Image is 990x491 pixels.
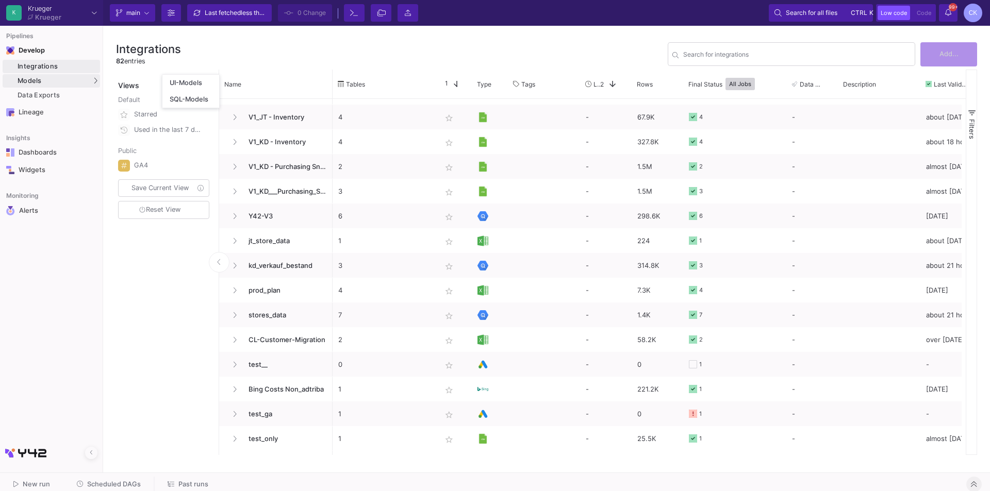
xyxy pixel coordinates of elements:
div: 1 [699,402,702,426]
button: Code [914,6,934,20]
div: 67.9K [632,105,683,129]
div: 1.4K [632,302,683,327]
div: 1.5M [632,154,683,179]
div: - [580,129,632,154]
p: 3 [338,253,430,278]
p: 4 [338,278,430,302]
div: Integrations [18,62,97,71]
p: 1 [338,427,430,451]
div: - [792,204,832,228]
p: 7 [338,303,430,327]
span: Scheduled DAGs [87,480,141,488]
span: Rows [637,80,653,88]
div: - [792,303,832,327]
a: Navigation iconLineage [3,104,100,121]
div: almost [DATE] [920,154,982,179]
span: 2 [600,80,604,88]
span: Tags [521,80,535,88]
div: 0 [632,401,683,426]
div: [DATE] [920,204,982,228]
button: main [110,4,155,22]
a: Navigation iconAlerts [3,202,100,219]
div: 7.3K [632,278,683,302]
div: Develop [19,46,34,55]
div: 1 [699,377,702,401]
div: 58.2K [632,327,683,352]
div: 1 [699,427,702,451]
span: New run [23,480,50,488]
div: about 21 hours ago [920,302,982,327]
span: test__ [242,352,327,377]
span: ctrl [851,7,867,19]
p: 4 [338,105,430,129]
div: Used in the last 7 days [134,122,203,138]
span: prod_plan [242,278,327,302]
span: less than a minute ago [241,9,305,16]
div: 2 [699,155,703,179]
span: Filters [968,119,976,139]
span: Bing Costs Non_adtriba [242,377,327,401]
div: 314.8K [632,253,683,278]
span: V1_KD - Inventory [242,130,327,154]
img: [Legacy] CSV [477,112,488,123]
img: Google Ads [477,409,488,419]
mat-icon: star_border [443,186,455,198]
div: - [580,352,632,377]
div: - [792,427,832,450]
span: CL-Customer-Migration [242,328,327,352]
div: 25.5K [632,426,683,451]
div: - [792,105,832,129]
div: - [792,130,832,154]
div: about 21 hours ago [920,253,982,278]
div: GA4 [134,158,203,173]
button: CK [961,4,982,22]
a: Navigation iconWidgets [3,162,100,178]
img: [Legacy] Google BigQuery [477,211,488,222]
span: 82 [116,57,124,65]
span: Y42-V3 [242,204,327,228]
span: V1_KD___Purchasing_Snapshot_latest [242,179,327,204]
p: 1 [338,377,430,401]
img: [Legacy] Google BigQuery [477,310,488,320]
img: Navigation icon [6,46,14,55]
mat-icon: star_border [443,235,455,248]
span: Description [843,80,876,88]
span: Data Tests [800,80,823,88]
div: Final Status [688,72,772,96]
button: Search for all filesctrlk [769,4,873,22]
span: test_ga [242,402,327,426]
mat-expansion-panel-header: Navigation iconDevelop [3,42,100,59]
div: about [DATE] [920,228,982,253]
div: 4 [699,130,703,154]
div: 3 [699,253,703,278]
div: Starred [134,107,203,122]
p: 1 [338,229,430,253]
div: 1 [699,229,702,253]
button: Starred [116,107,211,122]
p: 2 [338,155,430,179]
span: V1_JT - Inventory [242,105,327,129]
button: All Jobs [725,78,755,90]
img: Google Ads [477,359,488,370]
div: 224 [632,228,683,253]
span: Save Current View [131,184,189,192]
div: 0 [632,352,683,377]
span: Last Valid Job [934,80,968,88]
div: almost [DATE] [920,426,982,451]
img: [Legacy] CSV [477,433,488,444]
button: Last fetchedless than a minute ago [187,4,272,22]
a: Data Exports [3,89,100,102]
span: Past runs [178,480,208,488]
img: Bing Ads [477,387,488,392]
div: - [792,328,832,351]
span: main [126,5,140,21]
div: 221.2K [632,377,683,401]
div: 298.6K [632,204,683,228]
img: [Legacy] Excel [477,235,488,246]
mat-icon: star_border [443,310,455,322]
img: [Legacy] CSV [477,186,488,197]
div: Alerts [19,206,86,215]
div: about 18 hours ago [920,129,982,154]
div: - [580,401,632,426]
mat-icon: star_border [443,433,455,446]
